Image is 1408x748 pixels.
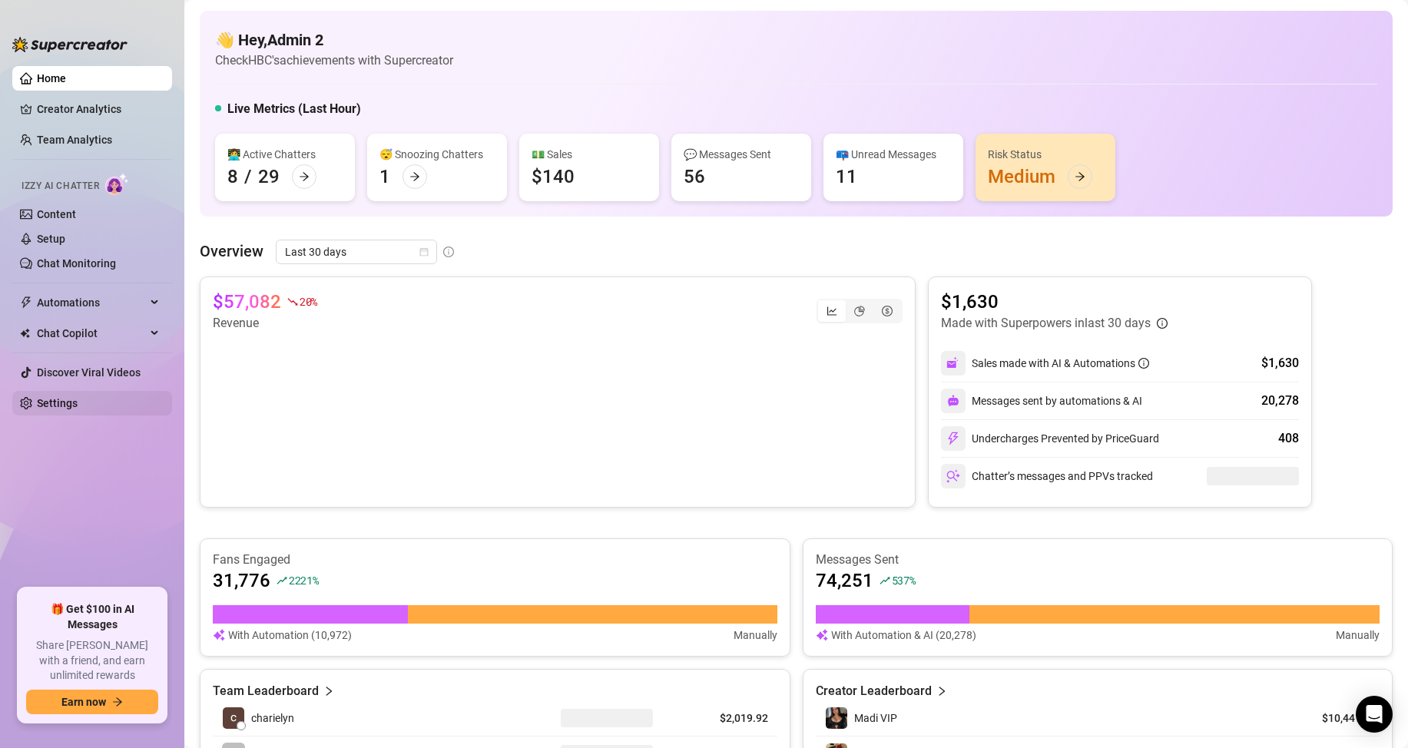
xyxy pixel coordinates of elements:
img: svg%3e [947,395,959,407]
span: fall [287,296,298,307]
span: Madi VIP [854,712,897,724]
article: 74,251 [816,568,873,593]
article: Check HBC's achievements with Supercreator [215,51,453,70]
span: pie-chart [854,306,865,316]
article: Manually [734,627,777,644]
a: Discover Viral Videos [37,366,141,379]
article: With Automation (10,972) [228,627,352,644]
div: 8 [227,164,238,189]
button: Earn nowarrow-right [26,690,158,714]
img: Madi VIP [826,707,847,729]
a: Content [37,208,76,220]
span: 20 % [300,294,317,309]
span: Izzy AI Chatter [22,179,99,194]
span: 537 % [892,573,916,587]
img: AI Chatter [105,173,129,195]
div: 1 [379,164,390,189]
div: $140 [532,164,575,189]
div: 56 [684,164,705,189]
div: 29 [258,164,280,189]
span: arrow-right [299,171,310,182]
div: 📪 Unread Messages [836,146,951,163]
span: arrow-right [1075,171,1085,182]
span: info-circle [1138,358,1149,369]
div: 20,278 [1261,392,1299,410]
img: svg%3e [946,469,960,483]
img: svg%3e [816,627,828,644]
span: line-chart [827,306,837,316]
span: thunderbolt [20,296,32,309]
a: Chat Monitoring [37,257,116,270]
div: 😴 Snoozing Chatters [379,146,495,163]
article: $57,082 [213,290,281,314]
img: svg%3e [946,356,960,370]
span: right [936,682,947,700]
div: Risk Status [988,146,1103,163]
span: charielyn [251,710,294,726]
div: 408 [1278,429,1299,448]
span: info-circle [1157,318,1168,329]
img: charielyn [223,707,244,729]
span: Automations [37,290,146,315]
article: Revenue [213,314,317,333]
img: logo-BBDzfeDw.svg [12,37,128,52]
div: Undercharges Prevented by PriceGuard [941,426,1159,451]
div: 💵 Sales [532,146,647,163]
article: Made with Superpowers in last 30 days [941,314,1151,333]
article: Overview [200,240,263,263]
span: info-circle [443,247,454,257]
span: Share [PERSON_NAME] with a friend, and earn unlimited rewards [26,638,158,683]
span: 🎁 Get $100 in AI Messages [26,602,158,632]
div: segmented control [817,299,903,323]
div: 11 [836,164,857,189]
a: Settings [37,397,78,409]
div: Open Intercom Messenger [1356,696,1393,733]
article: $1,630 [941,290,1168,314]
span: Earn now [61,696,106,708]
span: 2221 % [289,573,319,587]
article: 31,776 [213,568,270,593]
div: Messages sent by automations & AI [941,389,1142,413]
h5: Live Metrics (Last Hour) [227,100,361,118]
span: arrow-right [112,697,123,707]
a: Creator Analytics [37,97,160,121]
article: $10,441.8 [1300,710,1370,726]
article: Messages Sent [816,551,1380,568]
div: $1,630 [1261,354,1299,372]
img: svg%3e [213,627,225,644]
span: right [323,682,334,700]
article: With Automation & AI (20,278) [831,627,976,644]
img: svg%3e [946,432,960,445]
article: Team Leaderboard [213,682,319,700]
a: Home [37,72,66,84]
img: Chat Copilot [20,328,30,339]
span: rise [880,575,890,586]
div: 👩‍💻 Active Chatters [227,146,343,163]
article: Manually [1336,627,1380,644]
div: Chatter’s messages and PPVs tracked [941,464,1153,488]
article: $2,019.92 [674,710,768,726]
a: Setup [37,233,65,245]
span: calendar [419,247,429,257]
span: arrow-right [409,171,420,182]
article: Creator Leaderboard [816,682,932,700]
div: Sales made with AI & Automations [972,355,1149,372]
span: Last 30 days [285,240,428,263]
span: rise [277,575,287,586]
a: Team Analytics [37,134,112,146]
div: 💬 Messages Sent [684,146,799,163]
article: Fans Engaged [213,551,777,568]
span: dollar-circle [882,306,893,316]
span: Chat Copilot [37,321,146,346]
h4: 👋 Hey, Admin 2 [215,29,453,51]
